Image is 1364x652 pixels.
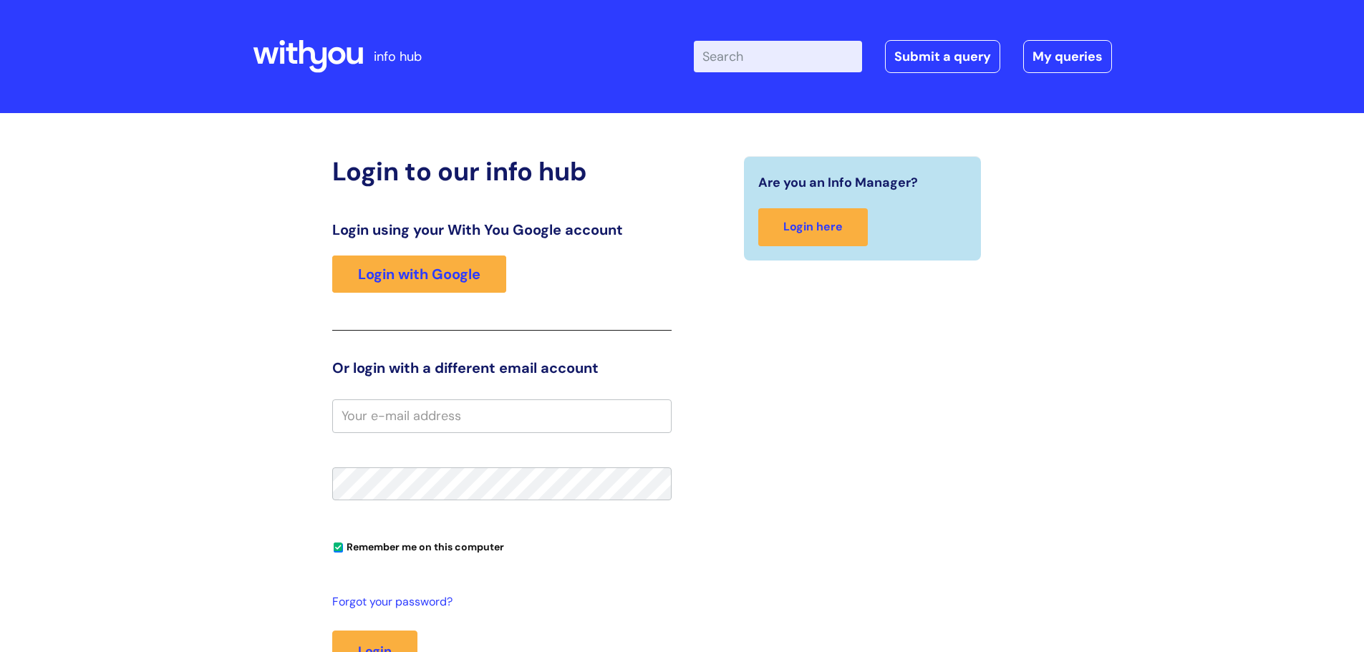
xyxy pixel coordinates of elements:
label: Remember me on this computer [332,537,504,553]
div: You can uncheck this option if you're logging in from a shared device [332,535,672,558]
a: Login here [758,208,868,246]
input: Remember me on this computer [334,543,343,553]
a: My queries [1023,40,1112,73]
a: Forgot your password? [332,592,664,613]
h2: Login to our info hub [332,156,672,187]
h3: Login using your With You Google account [332,221,672,238]
input: Your e-mail address [332,399,672,432]
a: Login with Google [332,256,506,293]
a: Submit a query [885,40,1000,73]
span: Are you an Info Manager? [758,171,918,194]
input: Search [694,41,862,72]
h3: Or login with a different email account [332,359,672,376]
p: info hub [374,45,422,68]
